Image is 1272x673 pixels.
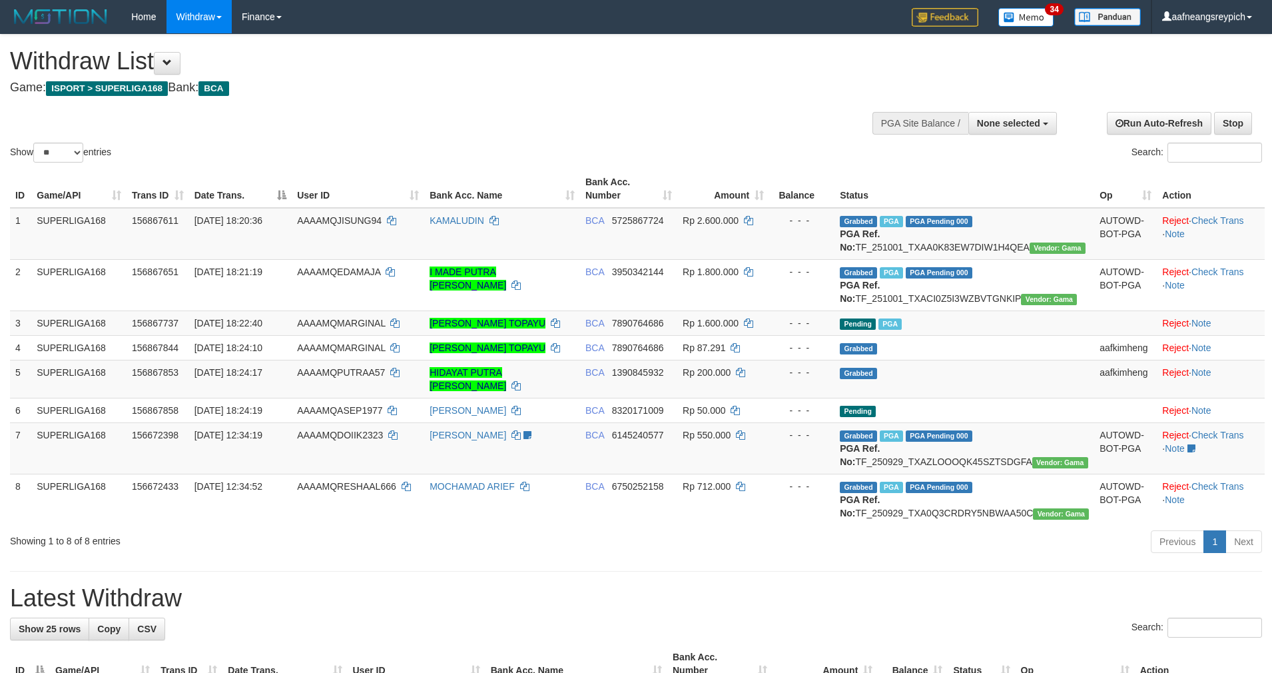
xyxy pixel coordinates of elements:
[585,318,604,329] span: BCA
[33,143,83,163] select: Showentries
[612,215,664,226] span: Copy 5725867724 to clipboard
[31,208,127,260] td: SUPERLIGA168
[1033,508,1089,520] span: Vendor URL: https://trx31.1velocity.biz
[683,215,739,226] span: Rp 2.600.000
[834,474,1094,525] td: TF_250929_TXA0Q3CRDRY5NBWAA50C
[998,8,1054,27] img: Button%20Memo.svg
[132,405,178,416] span: 156867858
[1191,267,1244,277] a: Check Trans
[10,529,520,548] div: Showing 1 to 8 of 8 entries
[1167,143,1262,163] input: Search:
[297,481,396,492] span: AAAAMQRESHAAL666
[840,482,877,493] span: Grabbed
[1157,170,1265,208] th: Action
[1162,405,1189,416] a: Reject
[1162,342,1189,353] a: Reject
[1131,618,1262,638] label: Search:
[132,481,178,492] span: 156672433
[683,430,731,440] span: Rp 550.000
[89,618,129,640] a: Copy
[585,215,604,226] span: BCA
[1225,530,1262,553] a: Next
[31,259,127,311] td: SUPERLIGA168
[880,267,903,279] span: Marked by aafsoycanthlai
[880,430,903,442] span: Marked by aafsoycanthlai
[31,335,127,360] td: SUPERLIGA168
[1191,430,1244,440] a: Check Trans
[132,367,178,378] span: 156867853
[677,170,769,208] th: Amount: activate to sort column ascending
[10,48,834,75] h1: Withdraw List
[194,405,262,416] span: [DATE] 18:24:19
[840,406,876,417] span: Pending
[834,208,1094,260] td: TF_251001_TXAA0K83EW7DIW1H4QEA
[968,112,1057,135] button: None selected
[194,342,262,353] span: [DATE] 18:24:10
[10,585,1262,612] h1: Latest Withdraw
[612,405,664,416] span: Copy 8320171009 to clipboard
[10,422,31,474] td: 7
[1157,360,1265,398] td: ·
[880,216,903,227] span: Marked by aafsoycanthlai
[97,624,121,634] span: Copy
[194,267,262,277] span: [DATE] 18:21:19
[612,430,664,440] span: Copy 6145240577 to clipboard
[840,343,877,354] span: Grabbed
[840,280,880,304] b: PGA Ref. No:
[1157,259,1265,311] td: · ·
[1162,215,1189,226] a: Reject
[1094,170,1157,208] th: Op: activate to sort column ascending
[194,481,262,492] span: [DATE] 12:34:52
[1094,422,1157,474] td: AUTOWD-BOT-PGA
[906,216,972,227] span: PGA Pending
[1191,342,1211,353] a: Note
[10,360,31,398] td: 5
[194,318,262,329] span: [DATE] 18:22:40
[31,474,127,525] td: SUPERLIGA168
[297,215,382,226] span: AAAAMQJISUNG94
[834,422,1094,474] td: TF_250929_TXAZLOOOQK45SZTSDGFA
[1094,208,1157,260] td: AUTOWD-BOT-PGA
[297,267,380,277] span: AAAAMQEDAMAJA
[1162,430,1189,440] a: Reject
[1191,481,1244,492] a: Check Trans
[906,430,972,442] span: PGA Pending
[585,405,604,416] span: BCA
[612,342,664,353] span: Copy 7890764686 to clipboard
[297,318,386,329] span: AAAAMQMARGINAL
[1191,367,1211,378] a: Note
[297,430,383,440] span: AAAAMQDOIIK2323
[1165,494,1185,505] a: Note
[612,367,664,378] span: Copy 1390845932 to clipboard
[840,430,877,442] span: Grabbed
[834,259,1094,311] td: TF_251001_TXACI0Z5I3WZBVTGNKIP
[769,170,834,208] th: Balance
[840,368,877,379] span: Grabbed
[612,318,664,329] span: Copy 7890764686 to clipboard
[1157,311,1265,335] td: ·
[129,618,165,640] a: CSV
[10,143,111,163] label: Show entries
[1151,530,1204,553] a: Previous
[297,367,385,378] span: AAAAMQPUTRAA57
[840,494,880,518] b: PGA Ref. No:
[1032,457,1088,468] span: Vendor URL: https://trx31.1velocity.biz
[1167,618,1262,638] input: Search:
[10,7,111,27] img: MOTION_logo.png
[430,481,515,492] a: MOCHAMAD ARIEF
[840,319,876,330] span: Pending
[1157,422,1265,474] td: · ·
[775,341,829,354] div: - - -
[585,267,604,277] span: BCA
[683,318,739,329] span: Rp 1.600.000
[10,335,31,360] td: 4
[612,481,664,492] span: Copy 6750252158 to clipboard
[31,311,127,335] td: SUPERLIGA168
[585,481,604,492] span: BCA
[840,267,877,279] span: Grabbed
[1191,215,1244,226] a: Check Trans
[1157,398,1265,422] td: ·
[1162,267,1189,277] a: Reject
[31,422,127,474] td: SUPERLIGA168
[198,81,228,96] span: BCA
